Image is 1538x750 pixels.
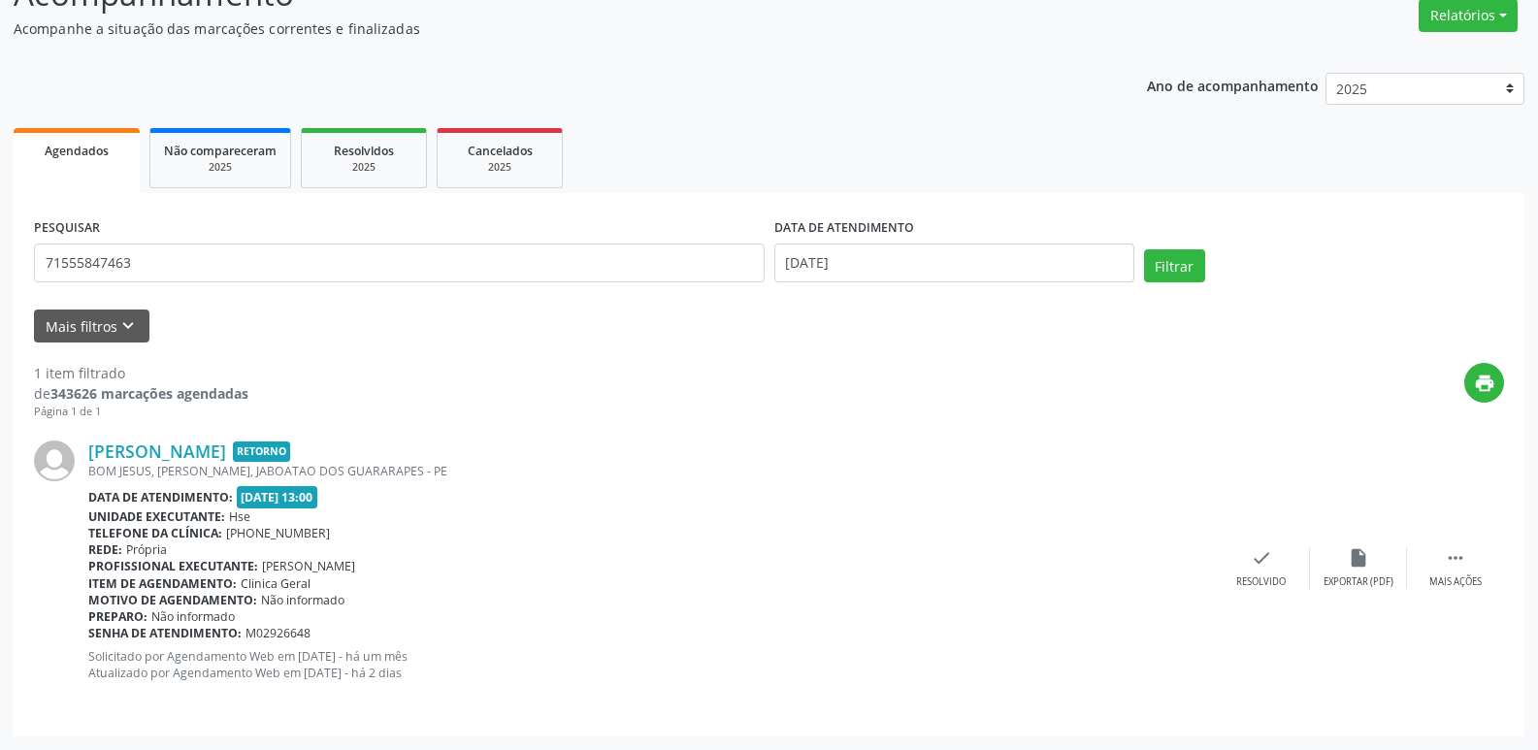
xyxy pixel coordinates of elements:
button: print [1464,363,1504,403]
div: 2025 [164,160,277,175]
b: Telefone da clínica: [88,525,222,541]
img: img [34,440,75,481]
i: print [1474,373,1495,394]
span: [DATE] 13:00 [237,486,318,508]
input: Selecione um intervalo [774,244,1134,282]
p: Solicitado por Agendamento Web em [DATE] - há um mês Atualizado por Agendamento Web em [DATE] - h... [88,648,1213,681]
div: Mais ações [1429,575,1482,589]
i: insert_drive_file [1348,547,1369,569]
span: Cancelados [468,143,533,159]
span: Resolvidos [334,143,394,159]
a: [PERSON_NAME] [88,440,226,462]
div: 1 item filtrado [34,363,248,383]
label: DATA DE ATENDIMENTO [774,213,914,244]
span: M02926648 [245,625,311,641]
i:  [1445,547,1466,569]
button: Filtrar [1144,249,1205,282]
i: keyboard_arrow_down [117,315,139,337]
b: Unidade executante: [88,508,225,525]
div: Página 1 de 1 [34,404,248,420]
b: Preparo: [88,608,147,625]
b: Rede: [88,541,122,558]
span: Retorno [233,441,290,462]
span: Não informado [261,592,344,608]
span: [PHONE_NUMBER] [226,525,330,541]
input: Nome, código do beneficiário ou CPF [34,244,765,282]
i: check [1251,547,1272,569]
span: Própria [126,541,167,558]
p: Acompanhe a situação das marcações correntes e finalizadas [14,18,1071,39]
label: PESQUISAR [34,213,100,244]
b: Motivo de agendamento: [88,592,257,608]
div: 2025 [451,160,548,175]
div: Exportar (PDF) [1324,575,1393,589]
span: Clinica Geral [241,575,311,592]
b: Data de atendimento: [88,489,233,505]
b: Senha de atendimento: [88,625,242,641]
div: 2025 [315,160,412,175]
button: Mais filtroskeyboard_arrow_down [34,310,149,343]
div: BOM JESUS, [PERSON_NAME], JABOATAO DOS GUARARAPES - PE [88,463,1213,479]
span: Hse [229,508,250,525]
b: Item de agendamento: [88,575,237,592]
strong: 343626 marcações agendadas [50,384,248,403]
span: Não compareceram [164,143,277,159]
p: Ano de acompanhamento [1147,73,1319,97]
span: [PERSON_NAME] [262,558,355,574]
div: Resolvido [1236,575,1286,589]
span: Agendados [45,143,109,159]
div: de [34,383,248,404]
b: Profissional executante: [88,558,258,574]
span: Não informado [151,608,235,625]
